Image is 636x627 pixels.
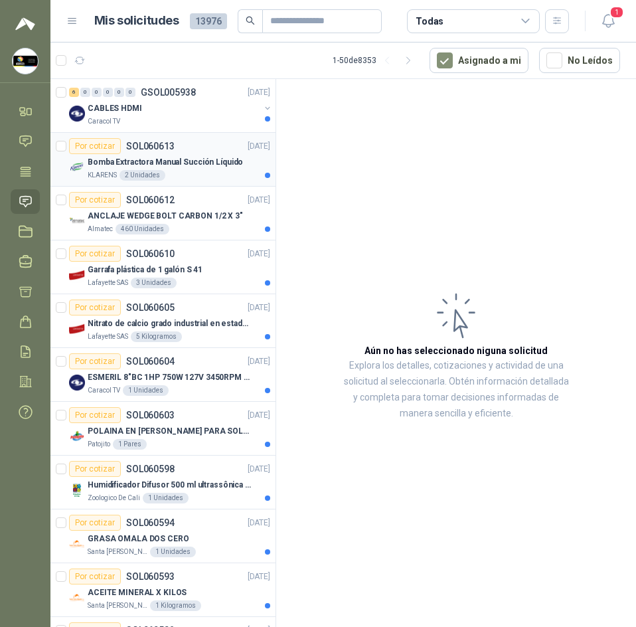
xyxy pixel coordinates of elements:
[114,88,124,97] div: 0
[246,16,255,25] span: search
[596,9,620,33] button: 1
[88,547,147,557] p: Santa [PERSON_NAME]
[88,493,140,503] p: Zoologico De Cali
[609,6,624,19] span: 1
[88,533,189,545] p: GRASA OMALA DOS CERO
[248,517,270,529] p: [DATE]
[88,278,128,288] p: Lafayette SAS
[143,493,189,503] div: 1 Unidades
[119,170,165,181] div: 2 Unidades
[88,586,187,599] p: ACEITE MINERAL X KILOS
[88,264,202,276] p: Garrafa plástica de 1 galón S 41
[80,88,90,97] div: 0
[126,249,175,258] p: SOL060610
[69,536,85,552] img: Company Logo
[539,48,620,73] button: No Leídos
[50,348,276,402] a: Por cotizarSOL060604[DATE] Company LogoESMERIL 8"BC 1HP 750W 127V 3450RPM URREACaracol TV1 Unidades
[126,410,175,420] p: SOL060603
[69,84,273,127] a: 6 0 0 0 0 0 GSOL005938[DATE] Company LogoCABLES HDMICaracol TV
[416,14,443,29] div: Todas
[248,248,270,260] p: [DATE]
[88,331,128,342] p: Lafayette SAS
[131,331,182,342] div: 5 Kilogramos
[113,439,147,450] div: 1 Pares
[126,195,175,205] p: SOL060612
[248,302,270,314] p: [DATE]
[123,385,169,396] div: 1 Unidades
[343,358,570,422] p: Explora los detalles, cotizaciones y actividad de una solicitud al seleccionarla. Obtén informaci...
[69,375,85,391] img: Company Logo
[92,88,102,97] div: 0
[248,86,270,99] p: [DATE]
[88,102,142,115] p: CABLES HDMI
[103,88,113,97] div: 0
[141,88,196,97] p: GSOL005938
[88,371,253,384] p: ESMERIL 8"BC 1HP 750W 127V 3450RPM URREA
[126,303,175,312] p: SOL060605
[248,355,270,368] p: [DATE]
[88,439,110,450] p: Patojito
[50,402,276,456] a: Por cotizarSOL060603[DATE] Company LogoPOLAINA EN [PERSON_NAME] PARA SOLDADOR / ADJUNTAR FICHA TE...
[69,159,85,175] img: Company Logo
[69,213,85,229] img: Company Logo
[50,563,276,617] a: Por cotizarSOL060593[DATE] Company LogoACEITE MINERAL X KILOSSanta [PERSON_NAME]1 Kilogramos
[88,170,117,181] p: KLARENS
[88,317,253,330] p: Nitrato de calcio grado industrial en estado solido
[50,240,276,294] a: Por cotizarSOL060610[DATE] Company LogoGarrafa plástica de 1 galón S 41Lafayette SAS3 Unidades
[248,409,270,422] p: [DATE]
[69,106,85,122] img: Company Logo
[69,461,121,477] div: Por cotizar
[333,50,419,71] div: 1 - 50 de 8353
[50,133,276,187] a: Por cotizarSOL060613[DATE] Company LogoBomba Extractora Manual Succión LíquidoKLARENS2 Unidades
[94,11,179,31] h1: Mis solicitudes
[69,88,79,97] div: 6
[69,590,85,606] img: Company Logo
[150,600,201,611] div: 1 Kilogramos
[69,353,121,369] div: Por cotizar
[50,187,276,240] a: Por cotizarSOL060612[DATE] Company LogoANCLAJE WEDGE BOLT CARBON 1/2 X 3"Almatec460 Unidades
[364,343,548,358] h3: Aún no has seleccionado niguna solicitud
[50,509,276,563] a: Por cotizarSOL060594[DATE] Company LogoGRASA OMALA DOS CEROSanta [PERSON_NAME]1 Unidades
[69,138,121,154] div: Por cotizar
[126,357,175,366] p: SOL060604
[248,140,270,153] p: [DATE]
[50,456,276,509] a: Por cotizarSOL060598[DATE] Company LogoHumidificador Difusor 500 ml ultrassônica Residencial Ultr...
[88,479,253,492] p: Humidificador Difusor 500 ml ultrassônica Residencial Ultrassônico 500ml con voltaje de blanco
[88,210,243,223] p: ANCLAJE WEDGE BOLT CARBON 1/2 X 3"
[248,194,270,207] p: [DATE]
[69,569,121,584] div: Por cotizar
[69,321,85,337] img: Company Logo
[190,13,227,29] span: 13976
[248,571,270,583] p: [DATE]
[69,482,85,498] img: Company Logo
[150,547,196,557] div: 1 Unidades
[125,88,135,97] div: 0
[116,224,169,234] div: 460 Unidades
[131,278,177,288] div: 3 Unidades
[13,48,38,74] img: Company Logo
[69,428,85,444] img: Company Logo
[69,407,121,423] div: Por cotizar
[69,246,121,262] div: Por cotizar
[126,518,175,527] p: SOL060594
[126,141,175,151] p: SOL060613
[69,192,121,208] div: Por cotizar
[69,515,121,531] div: Por cotizar
[88,385,120,396] p: Caracol TV
[88,116,120,127] p: Caracol TV
[69,300,121,315] div: Por cotizar
[15,16,35,32] img: Logo peakr
[88,600,147,611] p: Santa [PERSON_NAME]
[88,224,113,234] p: Almatec
[430,48,528,73] button: Asignado a mi
[69,267,85,283] img: Company Logo
[126,464,175,474] p: SOL060598
[88,425,253,438] p: POLAINA EN [PERSON_NAME] PARA SOLDADOR / ADJUNTAR FICHA TECNICA
[50,294,276,348] a: Por cotizarSOL060605[DATE] Company LogoNitrato de calcio grado industrial en estado solidoLafayet...
[248,463,270,476] p: [DATE]
[88,156,243,169] p: Bomba Extractora Manual Succión Líquido
[126,572,175,581] p: SOL060593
